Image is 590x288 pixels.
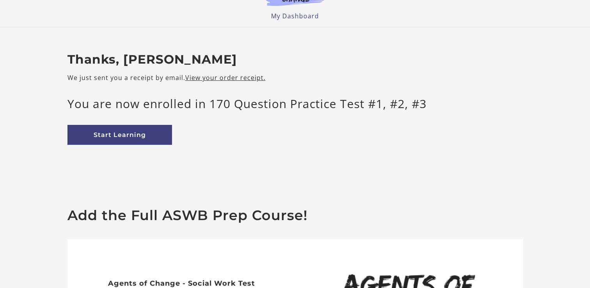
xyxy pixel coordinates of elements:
a: View your order receipt. [185,73,266,82]
h2: Add the Full ASWB Prep Course! [67,207,523,224]
a: Start Learning [67,125,172,145]
h2: Thanks, [PERSON_NAME] [67,52,523,67]
a: My Dashboard [271,12,319,20]
p: We just sent you a receipt by email. [67,73,523,82]
p: You are now enrolled in 170 Question Practice Test #1, #2, #3 [67,95,523,112]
